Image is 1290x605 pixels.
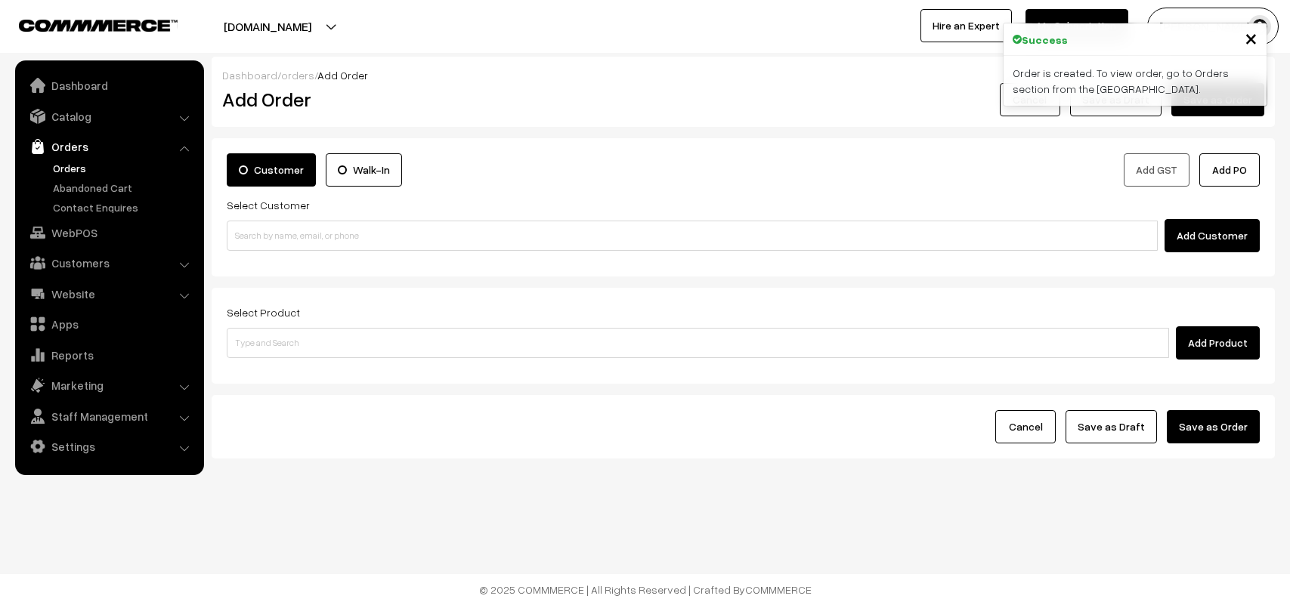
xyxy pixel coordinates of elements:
label: Select Product [227,304,300,320]
a: Marketing [19,372,199,399]
a: Customers [19,249,199,276]
button: Add Product [1176,326,1260,360]
button: [PERSON_NAME] s… [1147,8,1279,45]
a: COMMMERCE [745,583,812,596]
button: Save as Draft [1066,410,1157,443]
button: Cancel [1000,83,1060,116]
a: Apps [19,310,199,338]
a: Reports [19,341,199,369]
button: Cancel [995,410,1056,443]
span: Add Order [317,69,368,82]
button: Add Customer [1165,219,1260,252]
h2: Add Order [222,88,555,111]
button: Save as Order [1167,410,1260,443]
a: Orders [49,160,199,176]
button: Add PO [1199,153,1260,187]
a: Catalog [19,103,199,130]
a: Staff Management [19,403,199,430]
div: Order is created. To view order, go to Orders section from the [GEOGRAPHIC_DATA]. [1004,56,1267,106]
label: Select Customer [227,197,310,213]
button: Add GST [1124,153,1189,187]
a: Settings [19,433,199,460]
a: WebPOS [19,219,199,246]
div: / / [222,67,1264,83]
a: orders [281,69,314,82]
a: COMMMERCE [19,15,151,33]
label: Customer [227,153,316,187]
a: Orders [19,133,199,160]
span: × [1245,23,1258,51]
a: Contact Enquires [49,199,199,215]
a: Dashboard [222,69,277,82]
strong: Success [1022,32,1068,48]
input: Search by name, email, or phone [227,221,1158,251]
a: Dashboard [19,72,199,99]
label: Walk-In [326,153,402,187]
button: Close [1245,26,1258,49]
img: user [1248,15,1271,38]
img: COMMMERCE [19,20,178,31]
input: Type and Search [227,328,1169,358]
button: [DOMAIN_NAME] [171,8,364,45]
a: Hire an Expert [920,9,1012,42]
a: Website [19,280,199,307]
a: My Subscription [1026,9,1128,42]
a: Abandoned Cart [49,180,199,196]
